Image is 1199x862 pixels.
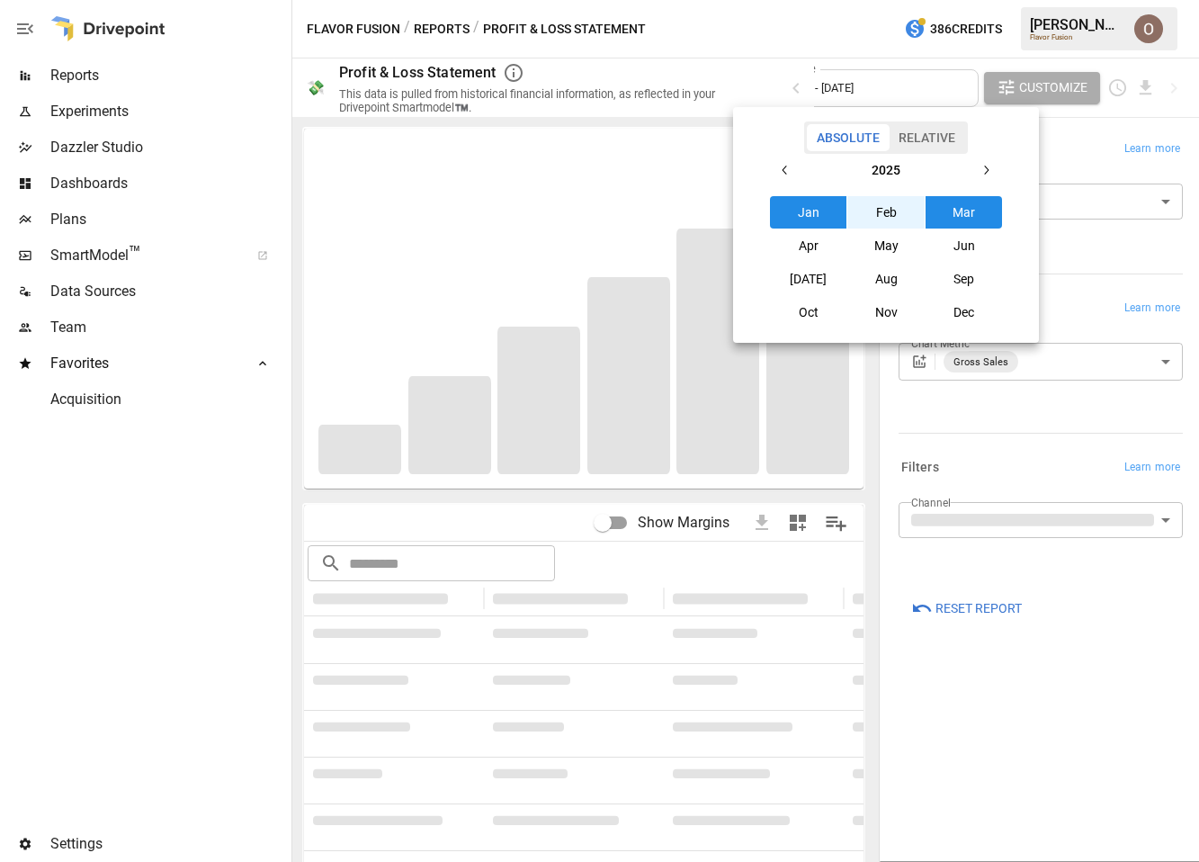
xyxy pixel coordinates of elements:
button: Dec [926,296,1003,328]
button: 2025 [801,154,970,186]
button: Sep [926,263,1003,295]
button: Nov [847,296,925,328]
button: Relative [889,124,965,151]
button: May [847,229,925,262]
button: Jun [926,229,1003,262]
button: Oct [770,296,847,328]
button: Absolute [807,124,890,151]
button: Mar [926,196,1003,229]
button: Apr [770,229,847,262]
button: [DATE] [770,263,847,295]
button: Feb [847,196,925,229]
button: Aug [847,263,925,295]
button: Jan [770,196,847,229]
